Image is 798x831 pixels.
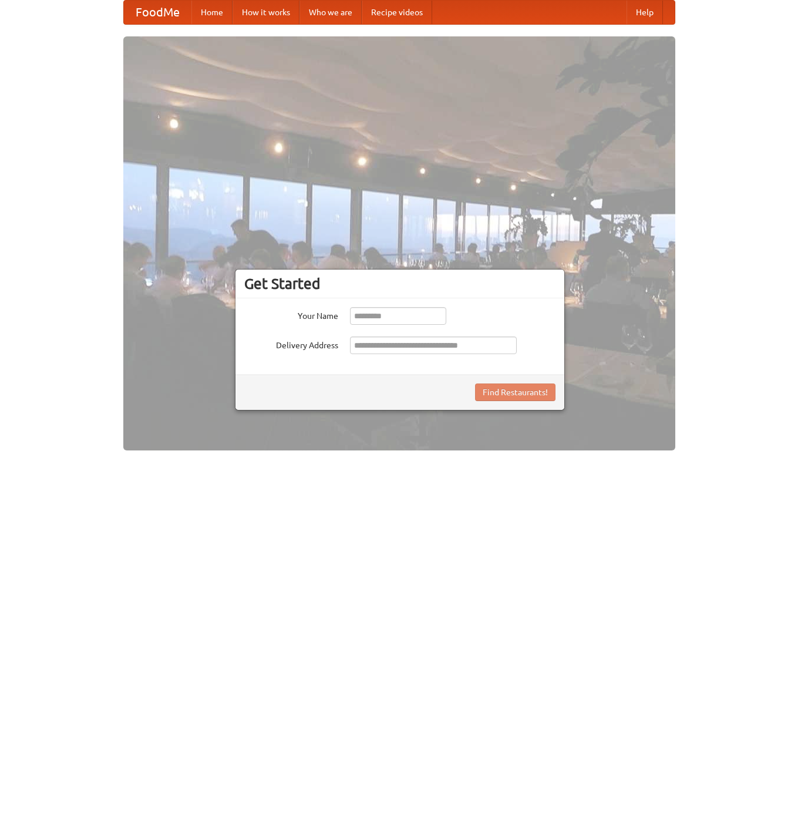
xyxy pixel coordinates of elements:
[244,307,338,322] label: Your Name
[233,1,299,24] a: How it works
[627,1,663,24] a: Help
[475,383,555,401] button: Find Restaurants!
[244,275,555,292] h3: Get Started
[124,1,191,24] a: FoodMe
[191,1,233,24] a: Home
[299,1,362,24] a: Who we are
[362,1,432,24] a: Recipe videos
[244,337,338,351] label: Delivery Address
